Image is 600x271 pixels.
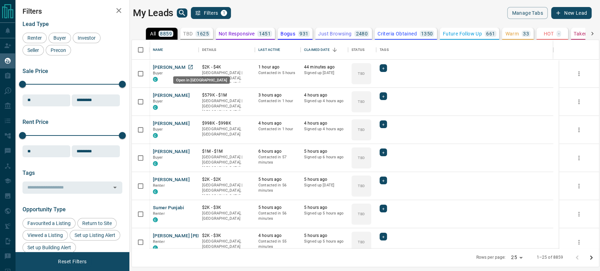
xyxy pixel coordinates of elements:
[25,47,41,53] span: Seller
[173,77,230,84] div: Open in [GEOGRAPHIC_DATA]
[153,183,165,188] span: Renter
[153,148,190,155] button: [PERSON_NAME]
[304,177,344,183] p: 5 hours ago
[358,71,364,76] p: TBD
[380,205,387,212] div: +
[258,211,297,222] p: Contacted in 56 minutes
[380,92,387,100] div: +
[574,209,584,219] button: more
[358,127,364,132] p: TBD
[304,183,344,188] p: Signed up [DATE]
[443,31,482,36] p: Future Follow Up
[22,206,66,213] span: Opportunity Type
[304,154,344,160] p: Signed up 6 hours ago
[202,120,251,126] p: $998K - $998K
[280,31,295,36] p: Bogus
[53,256,91,267] button: Reset Filters
[153,99,163,104] span: Buyer
[574,68,584,79] button: more
[153,205,184,211] button: Sumer Punjabi
[80,220,114,226] span: Return to Site
[574,237,584,247] button: more
[72,232,118,238] span: Set up Listing Alert
[183,31,193,36] p: TBD
[22,170,35,176] span: Tags
[258,40,280,60] div: Last Active
[574,97,584,107] button: more
[177,8,187,18] button: search button
[304,92,344,98] p: 4 hours ago
[49,33,71,43] div: Buyer
[376,40,553,60] div: Tags
[160,31,172,36] p: 8859
[202,148,251,154] p: $1M - $1M
[505,31,519,36] p: Warm
[299,31,308,36] p: 931
[382,177,385,184] span: +
[202,205,251,211] p: $2K - $3K
[380,177,387,184] div: +
[507,7,547,19] button: Manage Tabs
[304,205,344,211] p: 5 hours ago
[258,70,297,76] p: Contacted in 5 hours
[258,233,297,239] p: 4 hours ago
[358,239,364,245] p: TBD
[153,71,163,75] span: Buyer
[22,21,49,27] span: Lead Type
[202,177,251,183] p: $2K - $2K
[380,148,387,156] div: +
[318,31,351,36] p: Just Browsing
[202,211,251,222] p: [GEOGRAPHIC_DATA], [GEOGRAPHIC_DATA]
[219,31,255,36] p: Not Responsive
[22,7,122,15] h2: Filters
[153,211,165,216] span: Renter
[574,181,584,191] button: more
[382,149,385,156] span: +
[133,7,173,19] h1: My Leads
[258,92,297,98] p: 3 hours ago
[301,40,348,60] div: Claimed Date
[358,211,364,217] p: TBD
[259,31,271,36] p: 1451
[258,98,297,104] p: Contacted in 1 hour
[358,99,364,104] p: TBD
[258,154,297,165] p: Contacted in 57 minutes
[421,31,433,36] p: 1350
[382,121,385,128] span: +
[75,35,98,41] span: Investor
[77,218,117,229] div: Return to Site
[153,155,163,160] span: Buyer
[330,45,340,55] button: Sort
[258,126,297,132] p: Contacted in 1 hour
[153,245,158,250] div: condos.ca
[304,40,330,60] div: Claimed Date
[153,105,158,110] div: condos.ca
[22,119,49,125] span: Rent Price
[46,45,71,55] div: Precon
[258,183,297,193] p: Contacted in 56 minutes
[258,148,297,154] p: 6 hours ago
[25,232,65,238] span: Viewed a Listing
[523,31,529,36] p: 33
[348,40,376,60] div: Status
[22,33,47,43] div: Renter
[153,133,158,138] div: condos.ca
[202,239,251,250] p: [GEOGRAPHIC_DATA], [GEOGRAPHIC_DATA]
[202,64,251,70] p: $2K - $4K
[153,189,158,194] div: condos.ca
[202,40,216,60] div: Details
[191,7,231,19] button: Filters1
[382,93,385,100] span: +
[304,70,344,76] p: Signed up [DATE]
[150,31,156,36] p: All
[558,31,559,36] p: -
[536,255,563,260] p: 1–25 of 8859
[382,205,385,212] span: +
[25,35,44,41] span: Renter
[258,239,297,250] p: Contacted in 55 minutes
[22,242,76,253] div: Set up Building Alert
[153,77,158,82] div: condos.ca
[153,127,163,132] span: Buyer
[202,70,251,87] p: [GEOGRAPHIC_DATA] | [GEOGRAPHIC_DATA], [GEOGRAPHIC_DATA]
[380,64,387,72] div: +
